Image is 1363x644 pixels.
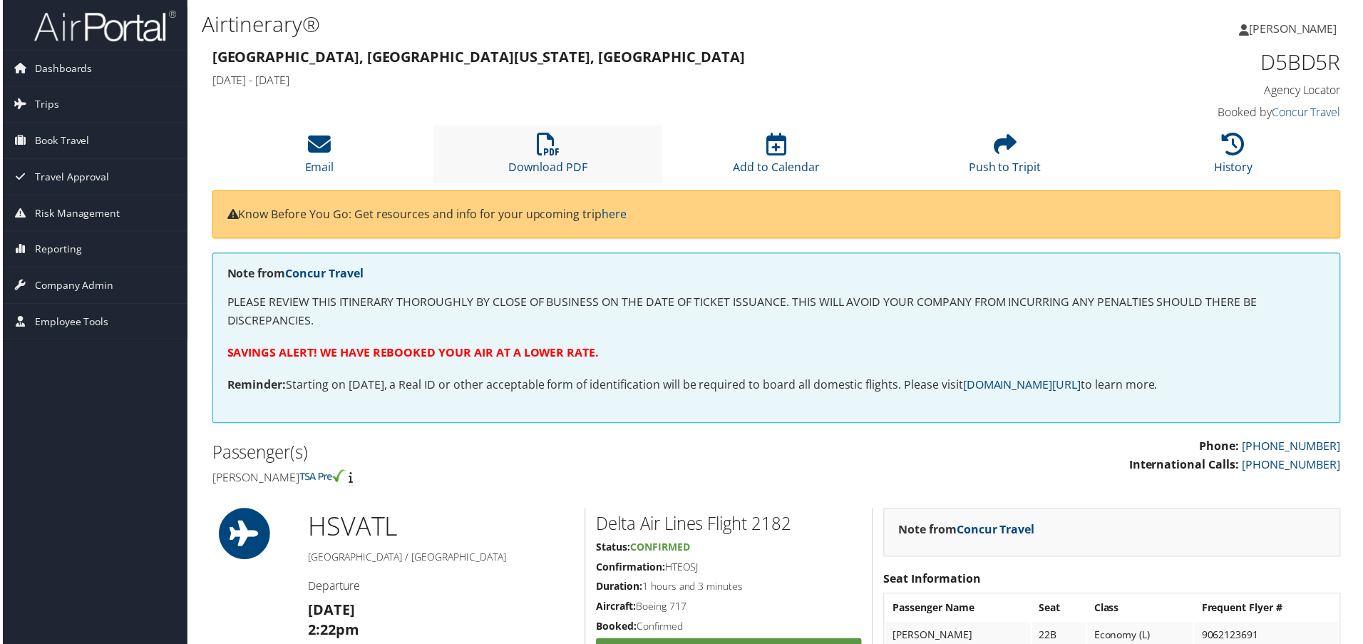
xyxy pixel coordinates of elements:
img: tsa-precheck.png [298,471,344,484]
p: Starting on [DATE], a Real ID or other acceptable form of identification will be required to boar... [225,378,1329,397]
a: Concur Travel [958,523,1037,539]
a: Concur Travel [284,267,362,282]
a: Push to Tripit [970,141,1043,175]
th: Frequent Flyer # [1197,598,1342,623]
p: Know Before You Go: Get resources and info for your upcoming trip [225,206,1329,225]
p: PLEASE REVIEW THIS ITINERARY THOROUGHLY BY CLOSE OF BUSINESS ON THE DATE OF TICKET ISSUANCE. THIS... [225,295,1329,331]
strong: Duration: [596,582,642,596]
strong: [DATE] [307,603,354,622]
th: Passenger Name [887,598,1032,623]
h4: Agency Locator [1076,83,1344,98]
h2: Passenger(s) [210,442,766,466]
a: Email [304,141,333,175]
strong: Note from [225,267,362,282]
span: Travel Approval [32,160,107,195]
a: Download PDF [508,141,587,175]
strong: Reminder: [225,379,284,394]
h4: Booked by [1076,105,1344,121]
th: Seat [1034,598,1088,623]
strong: Aircraft: [596,602,636,615]
h1: Airtinerary® [200,9,969,39]
span: Company Admin [32,269,111,305]
a: Concur Travel [1275,105,1344,121]
span: [PERSON_NAME] [1252,21,1340,36]
img: airportal-logo.png [31,9,174,43]
strong: Seat Information [885,573,982,589]
span: Dashboards [32,51,90,86]
strong: Status: [596,543,630,556]
h4: [PERSON_NAME] [210,471,766,487]
a: Add to Calendar [734,141,821,175]
h5: HTEOSJ [596,563,863,577]
span: Trips [32,87,56,123]
span: Book Travel [32,123,87,159]
h5: [GEOGRAPHIC_DATA] / [GEOGRAPHIC_DATA] [307,553,574,567]
strong: Note from [900,523,1037,539]
h4: Departure [307,581,574,596]
span: Employee Tools [32,305,106,341]
h5: Confirmed [596,622,863,636]
a: [PHONE_NUMBER] [1245,459,1344,474]
strong: Booked: [596,622,637,635]
h2: Delta Air Lines Flight 2182 [596,513,863,538]
strong: Confirmation: [596,563,665,576]
a: here [602,207,627,223]
a: [PERSON_NAME] [1242,7,1354,50]
h1: HSV ATL [307,511,574,546]
strong: [GEOGRAPHIC_DATA], [GEOGRAPHIC_DATA] [US_STATE], [GEOGRAPHIC_DATA] [210,47,746,66]
h1: D5BD5R [1076,47,1344,77]
span: Confirmed [630,543,690,556]
a: [PHONE_NUMBER] [1245,440,1344,456]
strong: 2:22pm [307,623,358,642]
strong: Phone: [1202,440,1242,456]
span: Risk Management [32,196,118,232]
h5: 1 hours and 3 minutes [596,582,863,596]
h5: Boeing 717 [596,602,863,616]
a: [DOMAIN_NAME][URL] [965,379,1083,394]
strong: International Calls: [1131,459,1242,474]
h4: [DATE] - [DATE] [210,73,1055,88]
span: Reporting [32,232,79,268]
a: History [1217,141,1256,175]
th: Class [1089,598,1196,623]
strong: SAVINGS ALERT! WE HAVE REBOOKED YOUR AIR AT A LOWER RATE. [225,346,599,362]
